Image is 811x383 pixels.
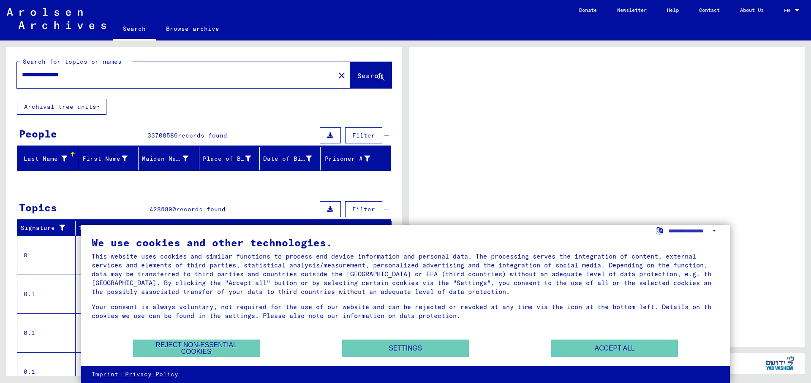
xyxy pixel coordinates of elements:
[321,147,391,170] mat-header-cell: Prisoner #
[764,353,796,374] img: yv_logo.png
[17,313,76,352] td: 0.1
[784,8,793,13] span: EN
[92,252,719,296] div: This website uses cookies and similar functions to process end device information and personal da...
[551,340,678,357] button: Accept all
[79,221,383,235] div: Title
[92,370,118,379] a: Imprint
[92,237,719,248] div: We use cookies and other technologies.
[21,152,78,165] div: Last Name
[82,154,128,163] div: First Name
[350,62,392,88] button: Search
[156,19,229,39] a: Browse archive
[260,147,321,170] mat-header-cell: Date of Birth
[125,370,178,379] a: Privacy Policy
[345,201,382,217] button: Filter
[147,132,178,139] span: 33708586
[337,70,347,81] mat-icon: close
[203,154,251,163] div: Place of Birth
[7,8,106,29] img: Arolsen_neg.svg
[21,221,77,235] div: Signature
[79,224,375,233] div: Title
[21,224,69,232] div: Signature
[176,205,226,213] span: records found
[23,58,122,65] mat-label: Search for topics or names
[345,127,382,143] button: Filter
[199,147,260,170] mat-header-cell: Place of Birth
[92,302,719,320] div: Your consent is always voluntary, not required for the use of our website and can be rejected or ...
[17,275,76,313] td: 0.1
[19,200,57,215] div: Topics
[342,340,469,357] button: Settings
[263,152,322,165] div: Date of Birth
[357,71,383,80] span: Search
[150,205,176,213] span: 4285890
[352,205,375,213] span: Filter
[178,132,227,139] span: records found
[17,147,78,170] mat-header-cell: Last Name
[263,154,312,163] div: Date of Birth
[142,152,199,165] div: Maiden Name
[324,152,381,165] div: Prisoner #
[19,126,57,141] div: People
[82,152,139,165] div: First Name
[21,154,67,163] div: Last Name
[203,152,262,165] div: Place of Birth
[133,340,260,357] button: Reject non-essential cookies
[139,147,199,170] mat-header-cell: Maiden Name
[113,19,156,40] a: Search
[17,236,76,275] td: 0
[352,132,375,139] span: Filter
[324,154,370,163] div: Prisoner #
[142,154,188,163] div: Maiden Name
[333,67,350,84] button: Clear
[17,99,106,115] button: Archival tree units
[78,147,139,170] mat-header-cell: First Name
